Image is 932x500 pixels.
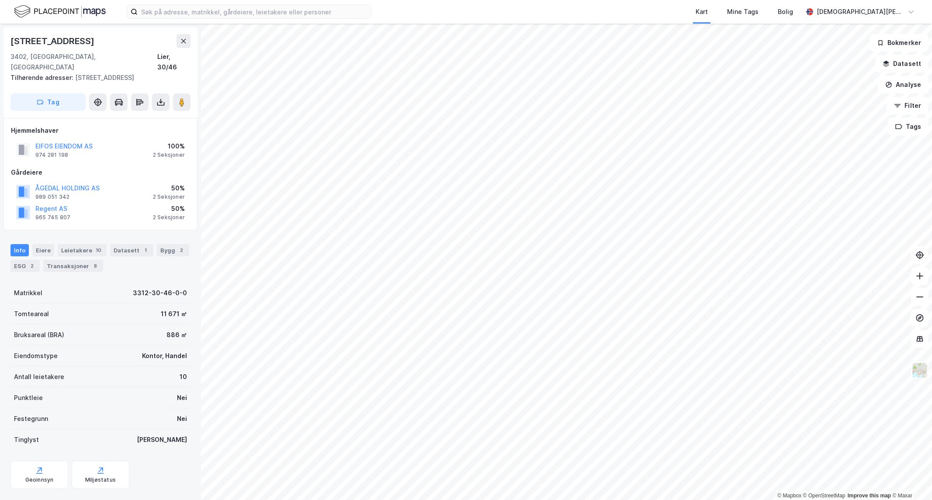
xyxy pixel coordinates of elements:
[10,34,96,48] div: [STREET_ADDRESS]
[110,244,153,256] div: Datasett
[888,458,932,500] iframe: Chat Widget
[887,97,929,114] button: Filter
[153,203,185,214] div: 50%
[133,288,187,298] div: 3312-30-46-0-0
[11,167,190,178] div: Gårdeiere
[10,260,40,272] div: ESG
[696,7,708,17] div: Kart
[778,7,793,17] div: Bolig
[141,246,150,255] div: 1
[888,118,929,135] button: Tags
[817,7,904,17] div: [DEMOGRAPHIC_DATA][PERSON_NAME]
[10,72,184,83] div: [STREET_ADDRESS]
[180,372,187,382] div: 10
[14,4,106,19] img: logo.f888ab2527a4732fd821a326f86c7f29.svg
[35,152,68,159] div: 974 281 198
[14,434,39,445] div: Tinglyst
[177,414,187,424] div: Nei
[14,309,49,319] div: Tomteareal
[153,214,185,221] div: 2 Seksjoner
[91,262,100,270] div: 8
[14,372,64,382] div: Antall leietakere
[803,493,845,499] a: OpenStreetMap
[14,393,43,403] div: Punktleie
[153,183,185,193] div: 50%
[28,262,36,270] div: 2
[32,244,54,256] div: Eiere
[35,214,70,221] div: 965 745 807
[157,244,189,256] div: Bygg
[157,52,191,72] div: Lier, 30/46
[153,141,185,152] div: 100%
[10,93,86,111] button: Tag
[11,125,190,136] div: Hjemmelshaver
[10,74,75,81] span: Tilhørende adresser:
[161,309,187,319] div: 11 671 ㎡
[177,393,187,403] div: Nei
[177,246,186,255] div: 2
[14,288,42,298] div: Matrikkel
[153,193,185,200] div: 2 Seksjoner
[138,5,371,18] input: Søk på adresse, matrikkel, gårdeiere, leietakere eller personer
[14,414,48,424] div: Festegrunn
[153,152,185,159] div: 2 Seksjoner
[10,244,29,256] div: Info
[911,362,928,379] img: Z
[878,76,929,93] button: Analyse
[14,330,64,340] div: Bruksareal (BRA)
[25,476,54,483] div: Geoinnsyn
[888,458,932,500] div: Kontrollprogram for chat
[94,246,103,255] div: 10
[142,351,187,361] div: Kontor, Handel
[35,193,69,200] div: 989 051 342
[85,476,116,483] div: Miljøstatus
[10,52,157,72] div: 3402, [GEOGRAPHIC_DATA], [GEOGRAPHIC_DATA]
[58,244,107,256] div: Leietakere
[777,493,801,499] a: Mapbox
[727,7,759,17] div: Mine Tags
[14,351,58,361] div: Eiendomstype
[870,34,929,52] button: Bokmerker
[875,55,929,72] button: Datasett
[43,260,103,272] div: Transaksjoner
[848,493,891,499] a: Improve this map
[137,434,187,445] div: [PERSON_NAME]
[166,330,187,340] div: 886 ㎡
